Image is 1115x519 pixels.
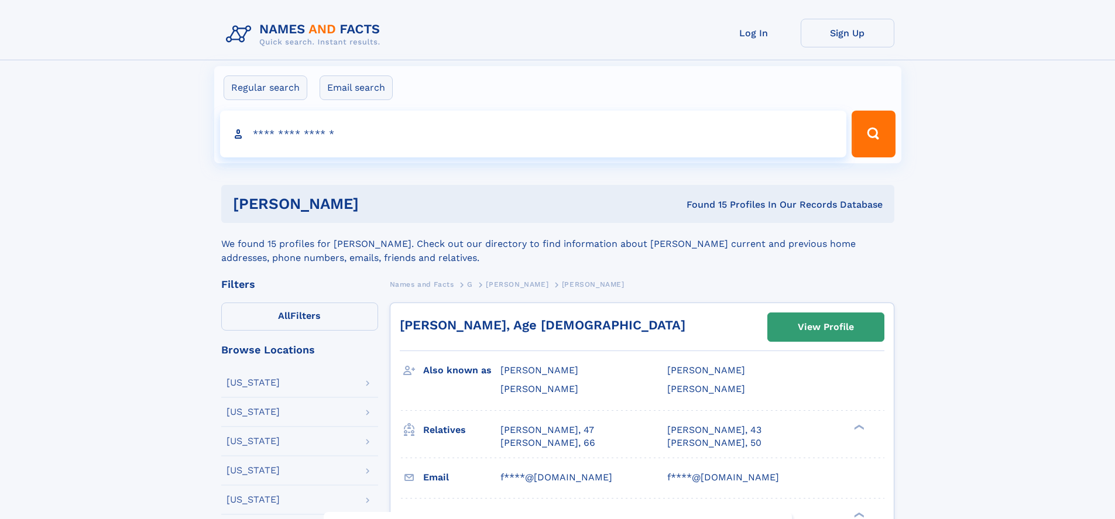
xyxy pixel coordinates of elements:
[221,303,378,331] label: Filters
[227,466,280,475] div: [US_STATE]
[667,436,761,449] a: [PERSON_NAME], 50
[221,345,378,355] div: Browse Locations
[852,111,895,157] button: Search Button
[278,310,290,321] span: All
[467,277,473,291] a: G
[500,424,594,436] a: [PERSON_NAME], 47
[221,19,390,50] img: Logo Names and Facts
[707,19,801,47] a: Log In
[227,407,280,417] div: [US_STATE]
[486,280,548,288] span: [PERSON_NAME]
[851,423,865,431] div: ❯
[500,436,595,449] a: [PERSON_NAME], 66
[220,111,847,157] input: search input
[768,313,884,341] a: View Profile
[423,420,500,440] h3: Relatives
[233,197,523,211] h1: [PERSON_NAME]
[221,223,894,265] div: We found 15 profiles for [PERSON_NAME]. Check out our directory to find information about [PERSON...
[320,75,393,100] label: Email search
[423,360,500,380] h3: Also known as
[486,277,548,291] a: [PERSON_NAME]
[500,383,578,394] span: [PERSON_NAME]
[423,468,500,487] h3: Email
[801,19,894,47] a: Sign Up
[798,314,854,341] div: View Profile
[400,318,685,332] a: [PERSON_NAME], Age [DEMOGRAPHIC_DATA]
[851,511,865,518] div: ❯
[523,198,883,211] div: Found 15 Profiles In Our Records Database
[227,495,280,504] div: [US_STATE]
[667,424,761,436] a: [PERSON_NAME], 43
[667,365,745,376] span: [PERSON_NAME]
[390,277,454,291] a: Names and Facts
[221,279,378,290] div: Filters
[224,75,307,100] label: Regular search
[227,436,280,446] div: [US_STATE]
[467,280,473,288] span: G
[500,365,578,376] span: [PERSON_NAME]
[562,280,625,288] span: [PERSON_NAME]
[227,378,280,387] div: [US_STATE]
[667,383,745,394] span: [PERSON_NAME]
